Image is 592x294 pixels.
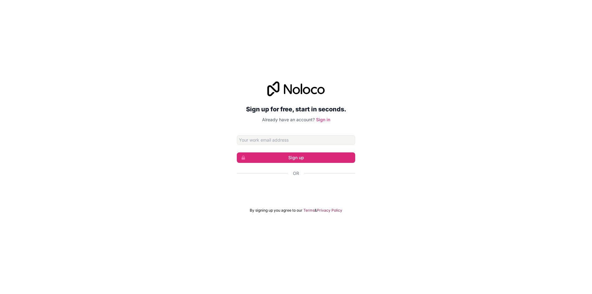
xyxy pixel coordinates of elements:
a: Privacy Policy [317,208,342,213]
button: Sign up [237,152,355,163]
input: Email address [237,135,355,145]
a: Terms [303,208,314,213]
span: Or [293,170,299,176]
span: By signing up you agree to our [250,208,302,213]
a: Sign in [316,117,330,122]
span: Already have an account? [262,117,315,122]
h2: Sign up for free, start in seconds. [237,104,355,115]
span: & [314,208,317,213]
